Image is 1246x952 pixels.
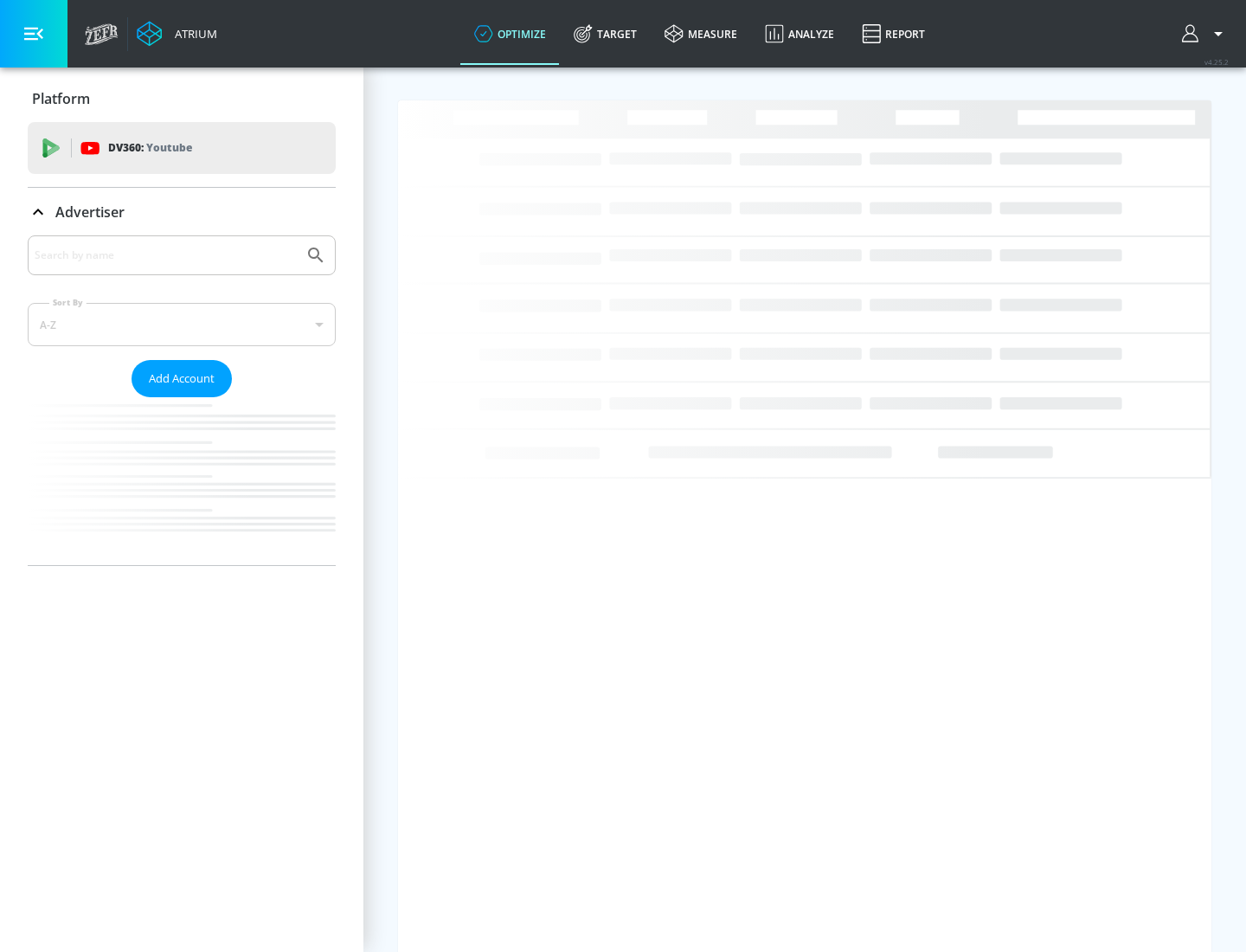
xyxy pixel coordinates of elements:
[55,203,125,222] p: Advertiser
[28,303,336,346] div: A-Z
[28,188,336,236] div: Advertiser
[560,3,651,65] a: Target
[132,360,232,397] button: Add Account
[28,122,336,174] div: DV360: Youtube
[168,26,217,42] div: Atrium
[751,3,848,65] a: Analyze
[28,235,336,565] div: Advertiser
[32,89,90,108] p: Platform
[651,3,751,65] a: measure
[137,21,217,47] a: Atrium
[460,3,560,65] a: optimize
[49,297,87,308] label: Sort By
[35,244,297,267] input: Search by name
[149,369,215,389] span: Add Account
[1204,57,1229,67] span: v 4.25.2
[146,138,192,157] p: Youtube
[28,74,336,123] div: Platform
[108,138,192,158] p: DV360:
[848,3,939,65] a: Report
[28,397,336,565] nav: list of Advertiser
